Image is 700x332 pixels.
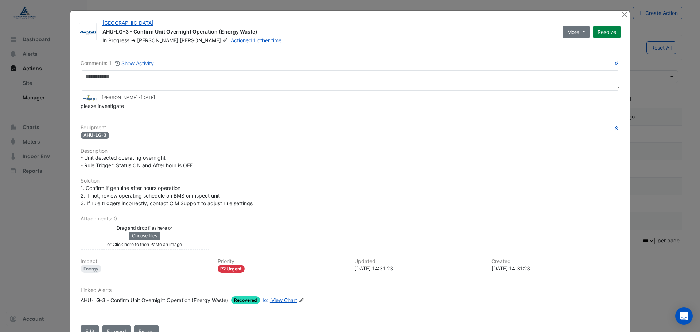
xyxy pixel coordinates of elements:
[81,132,109,139] span: AHU-LG-3
[81,185,253,206] span: 1. Confirm if genuine after hours operation 2. If not, review operating schedule on BMS or inspec...
[354,258,483,265] h6: Updated
[81,216,619,222] h6: Attachments: 0
[81,265,101,273] div: Energy
[107,242,182,247] small: or Click here to then Paste an image
[81,155,193,168] span: - Unit detected operating overnight - Rule Trigger: Status ON and After hour is OFF
[563,26,590,38] button: More
[81,59,154,67] div: Comments: 1
[81,178,619,184] h6: Solution
[114,59,154,67] button: Show Activity
[218,258,346,265] h6: Priority
[81,103,124,109] span: please investigate
[81,125,619,131] h6: Equipment
[231,296,260,304] span: Recovered
[131,37,136,43] span: ->
[81,148,619,154] h6: Description
[79,28,96,36] img: Alerton
[271,297,297,303] span: View Chart
[675,307,693,325] div: Open Intercom Messenger
[299,298,304,303] fa-icon: Edit Linked Alerts
[567,28,579,36] span: More
[102,20,153,26] a: [GEOGRAPHIC_DATA]
[129,232,160,240] button: Choose files
[81,94,99,102] img: Precision Group
[102,28,554,37] div: AHU-LG-3 - Confirm Unit Overnight Operation (Energy Waste)
[593,26,621,38] button: Resolve
[231,37,281,43] a: Actioned 1 other time
[137,37,178,43] span: [PERSON_NAME]
[354,265,483,272] div: [DATE] 14:31:23
[218,265,245,273] div: P2 Urgent
[261,296,297,304] a: View Chart
[141,95,155,100] span: 2025-08-08 14:31:23
[117,225,172,231] small: Drag and drop files here or
[621,11,628,18] button: Close
[491,265,620,272] div: [DATE] 14:31:23
[491,258,620,265] h6: Created
[81,258,209,265] h6: Impact
[81,287,619,293] h6: Linked Alerts
[102,37,129,43] span: In Progress
[102,94,155,101] small: [PERSON_NAME] -
[81,296,228,304] div: AHU-LG-3 - Confirm Unit Overnight Operation (Energy Waste)
[180,37,229,44] span: [PERSON_NAME]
